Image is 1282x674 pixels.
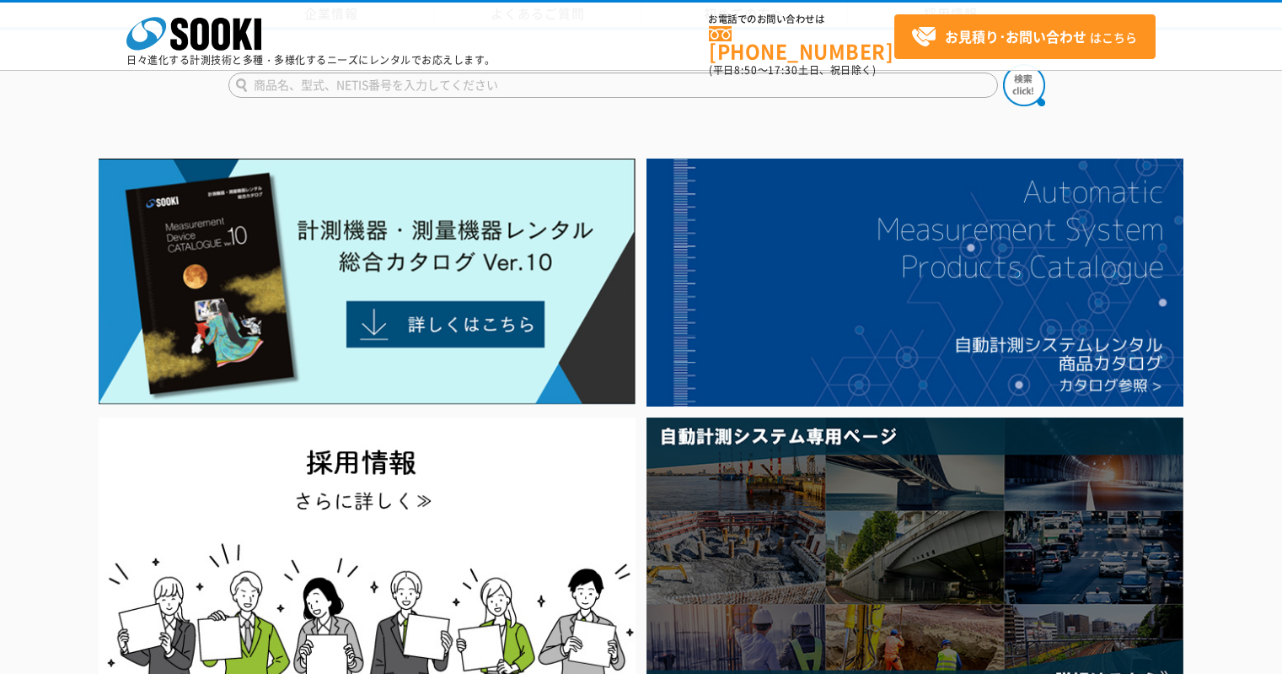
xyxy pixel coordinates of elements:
[709,14,894,24] span: お電話でのお問い合わせは
[709,62,876,78] span: (平日 ～ 土日、祝日除く)
[228,73,998,98] input: 商品名、型式、NETIS番号を入力してください
[894,14,1156,59] a: お見積り･お問い合わせはこちら
[709,26,894,61] a: [PHONE_NUMBER]
[768,62,798,78] span: 17:30
[911,24,1137,50] span: はこちら
[734,62,758,78] span: 8:50
[126,55,496,65] p: 日々進化する計測技術と多種・多様化するニーズにレンタルでお応えします。
[945,26,1086,46] strong: お見積り･お問い合わせ
[646,159,1183,407] img: 自動計測システムカタログ
[1003,64,1045,106] img: btn_search.png
[99,159,636,405] img: Catalog Ver10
